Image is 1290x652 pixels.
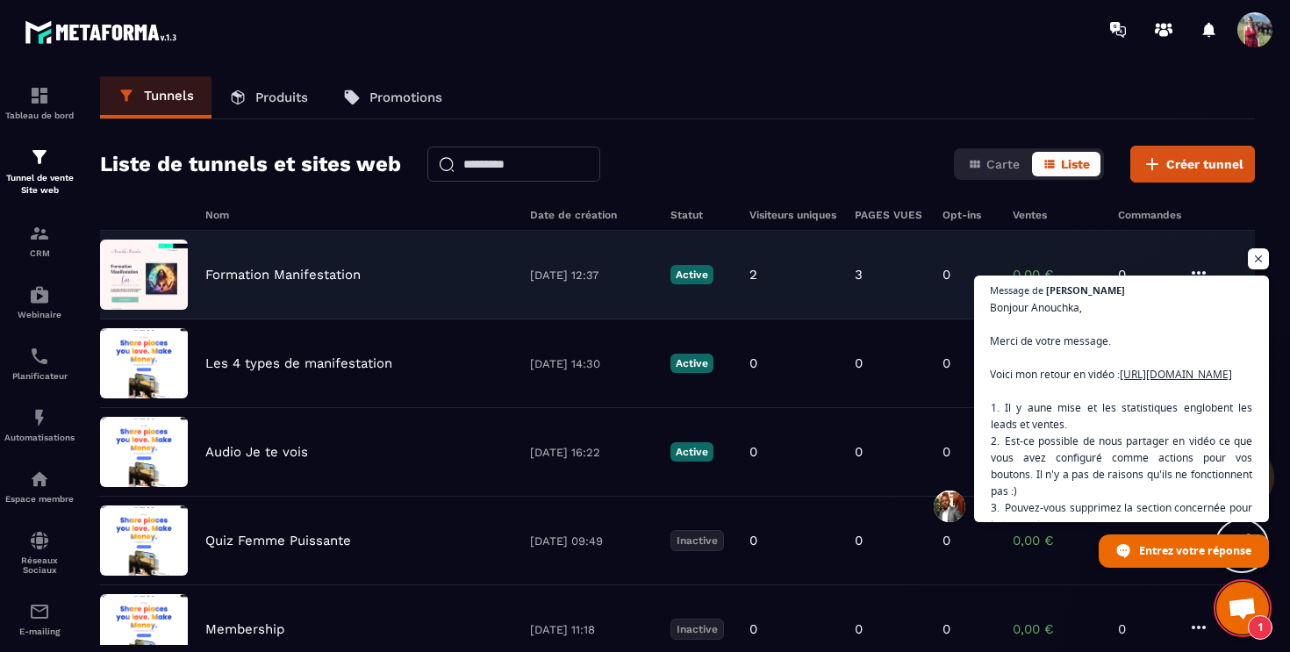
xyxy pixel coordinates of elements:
p: Promotions [369,90,442,105]
button: Carte [957,152,1030,176]
div: Ouvrir le chat [1216,582,1269,634]
a: formationformationCRM [4,210,75,271]
p: 0 [1118,621,1171,637]
p: Réseaux Sociaux [4,555,75,575]
p: Inactive [670,530,724,551]
img: scheduler [29,346,50,367]
a: automationsautomationsAutomatisations [4,394,75,455]
p: 0 [749,355,757,371]
p: Inactive [670,619,724,640]
a: schedulerschedulerPlanificateur [4,333,75,394]
p: Active [670,265,713,284]
a: formationformationTunnel de vente Site web [4,133,75,210]
span: 1 [1248,615,1272,640]
p: 0,00 € [1013,267,1100,283]
p: Audio Je te vois [205,444,308,460]
p: E-mailing [4,627,75,636]
img: image [100,417,188,487]
p: Produits [255,90,308,105]
p: 0 [942,355,950,371]
h2: Liste de tunnels et sites web [100,147,401,182]
a: automationsautomationsEspace membre [4,455,75,517]
p: [DATE] 11:18 [530,623,653,636]
p: 0 [855,444,863,460]
p: Active [670,442,713,462]
button: Liste [1032,152,1100,176]
p: Espace membre [4,494,75,504]
img: image [100,328,188,398]
p: Active [670,354,713,373]
p: [DATE] 14:30 [530,357,653,370]
p: 0 [942,267,950,283]
span: [PERSON_NAME] [1046,285,1125,295]
p: 0 [855,355,863,371]
a: formationformationTableau de bord [4,72,75,133]
img: image [100,505,188,576]
img: automations [29,284,50,305]
span: Créer tunnel [1166,155,1243,173]
p: 0 [749,533,757,548]
span: Bonjour Anouchka, Merci de votre message. Voici mon retour en vidéo : Cordialement, L'équipe Meta... [990,299,1253,566]
span: Message de [990,285,1043,295]
img: image [100,240,188,310]
p: 0 [855,533,863,548]
h6: Opt-ins [942,209,995,221]
p: 0 [749,444,757,460]
p: Planificateur [4,371,75,381]
p: 0 [749,621,757,637]
p: 2 [749,267,757,283]
p: Quiz Femme Puissante [205,533,351,548]
p: CRM [4,248,75,258]
span: Entrez votre réponse [1139,535,1251,566]
p: [DATE] 16:22 [530,446,653,459]
p: Automatisations [4,433,75,442]
p: [DATE] 09:49 [530,534,653,548]
p: Webinaire [4,310,75,319]
p: Tunnels [144,88,194,104]
p: [DATE] 12:37 [530,269,653,282]
img: formation [29,85,50,106]
p: Membership [205,621,284,637]
a: Tunnels [100,76,211,118]
a: Produits [211,76,326,118]
h6: Visiteurs uniques [749,209,837,221]
p: 3 [855,267,863,283]
h6: PAGES VUES [855,209,925,221]
button: Créer tunnel [1130,146,1255,183]
p: 0 [942,444,950,460]
h6: Ventes [1013,209,1100,221]
img: social-network [29,530,50,551]
p: Tunnel de vente Site web [4,172,75,197]
p: Tableau de bord [4,111,75,120]
p: 0 [855,621,863,637]
img: formation [29,147,50,168]
img: automations [29,469,50,490]
img: formation [29,223,50,244]
h6: Date de création [530,209,653,221]
p: 0,00 € [1013,621,1100,637]
span: Carte [986,157,1020,171]
a: emailemailE-mailing [4,588,75,649]
p: 0 [1118,267,1171,283]
h6: Statut [670,209,732,221]
p: Formation Manifestation [205,267,361,283]
a: automationsautomationsWebinaire [4,271,75,333]
a: social-networksocial-networkRéseaux Sociaux [4,517,75,588]
img: automations [29,407,50,428]
img: email [29,601,50,622]
a: Promotions [326,76,460,118]
h6: Nom [205,209,512,221]
img: logo [25,16,183,48]
p: 0 [942,533,950,548]
p: 0 [942,621,950,637]
h6: Commandes [1118,209,1181,221]
span: Liste [1061,157,1090,171]
p: Les 4 types de manifestation [205,355,392,371]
